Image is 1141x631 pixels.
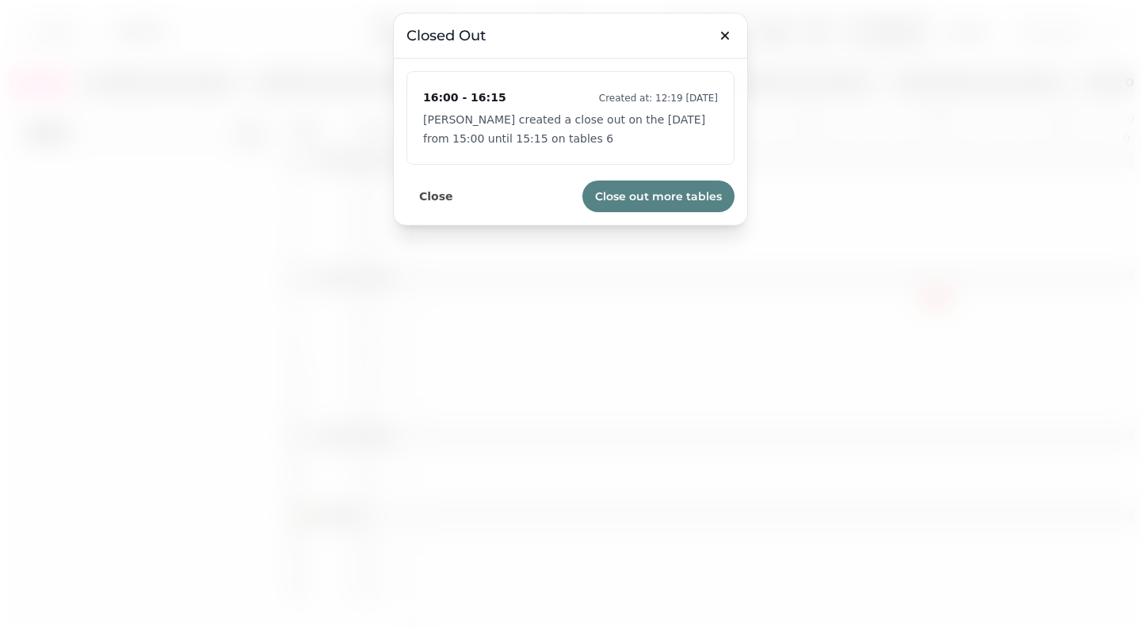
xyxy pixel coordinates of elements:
[423,110,718,148] p: [PERSON_NAME] created a close out on the [DATE] from 15:00 until 15:15 on tables 6
[582,181,735,212] button: Close out more tables
[599,92,718,105] p: Created at: 12:19 [DATE]
[595,191,722,202] span: Close out more tables
[406,26,735,45] h3: Closed out
[419,191,453,202] span: Close
[423,88,506,107] p: 16:00 - 16:15
[406,181,466,212] button: Close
